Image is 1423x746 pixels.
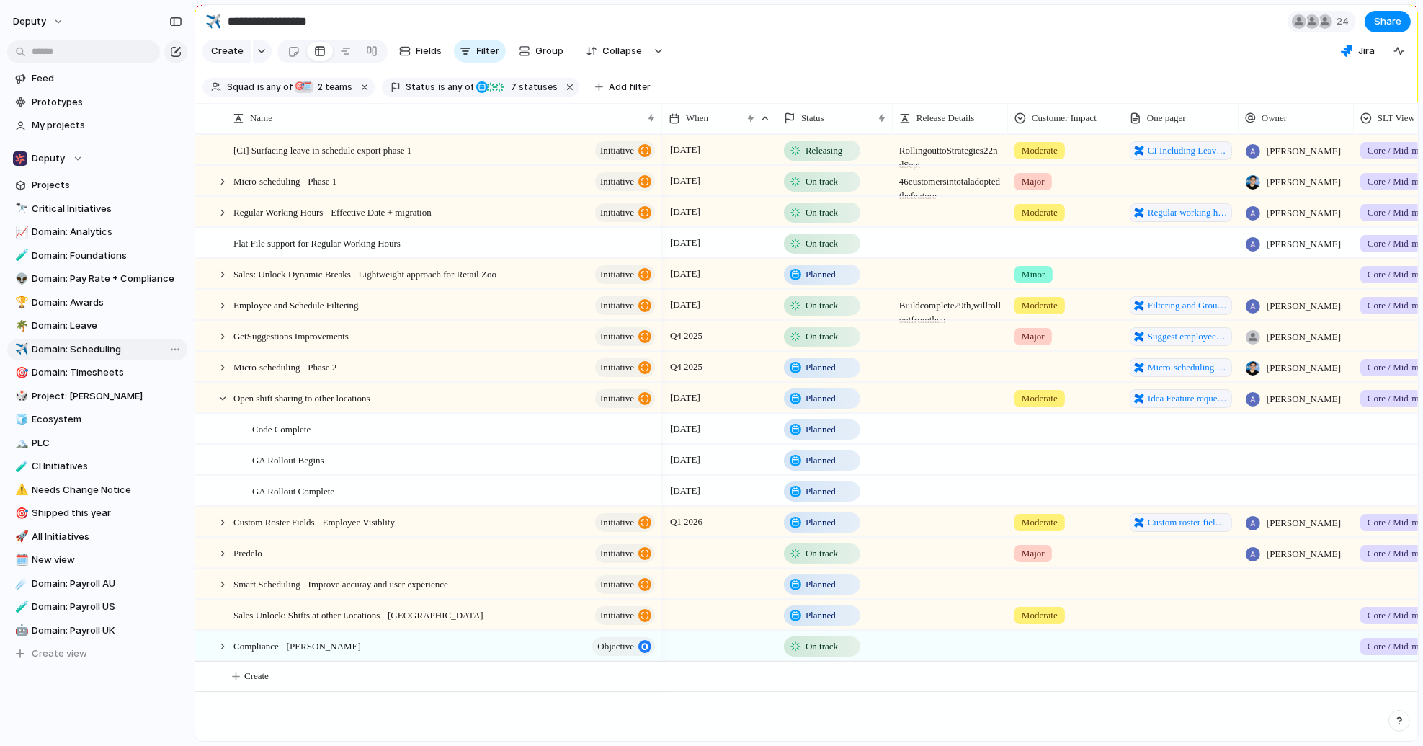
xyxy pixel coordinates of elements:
a: 🌴Domain: Leave [7,315,187,337]
a: 🚀All Initiatives [7,526,187,548]
span: Fields [416,44,442,58]
button: 📈 [13,225,27,239]
span: Domain: Timesheets [32,365,182,380]
span: any of [264,81,293,94]
span: initiative [600,605,634,626]
span: Planned [806,422,836,437]
button: objective [592,637,655,656]
div: ✈️ [205,12,221,31]
span: 7 [507,81,519,92]
span: Moderate [1022,298,1058,313]
span: [DATE] [666,482,704,499]
button: Create [202,40,251,63]
span: Domain: Payroll US [32,600,182,614]
button: Add filter [586,77,659,97]
button: initiative [595,141,655,160]
span: 2 [314,81,326,92]
span: 24 [1337,14,1353,29]
button: ☄️ [13,577,27,591]
span: Ecosystem [32,412,182,427]
div: 🧪 [15,247,25,264]
span: Release Details [916,111,975,125]
span: is [439,81,446,94]
span: Domain: Leave [32,319,182,333]
a: 🎯Shipped this year [7,502,187,524]
span: Domain: Payroll UK [32,623,182,638]
a: 🧪Domain: Foundations [7,245,187,267]
span: Projects [32,178,182,192]
span: Status [801,111,824,125]
div: 🎲 [15,388,25,404]
span: Predelo [233,544,262,561]
span: [DATE] [666,451,704,469]
span: On track [806,236,838,251]
div: 🧪CI Initiatives [7,456,187,477]
span: [DATE] [666,265,704,283]
span: Micro-scheduling Post GA Feature Development List [1148,360,1228,375]
button: 🚀 [13,530,27,544]
span: Major [1022,174,1045,189]
div: 🌴 [15,318,25,334]
button: initiative [595,513,655,532]
a: Filtering and Grouping on the schedule [1130,296,1232,315]
span: Share [1374,14,1401,29]
span: Planned [806,608,836,623]
span: Owner [1262,111,1287,125]
button: 🌴 [13,319,27,333]
span: [PERSON_NAME] [1267,175,1341,190]
span: Q4 2025 [666,358,706,376]
span: Releasing [806,143,842,158]
a: Feed [7,68,187,89]
span: One pager [1147,111,1186,125]
span: Planned [806,391,836,406]
a: CI Including Leave on the Schedule Export Week by Area and Team Member [1130,141,1232,160]
a: Custom roster fields - Team member visiblity [1130,513,1232,532]
div: 🎲Project: [PERSON_NAME] [7,386,187,407]
span: initiative [600,388,634,409]
button: 🧪 [13,459,27,474]
span: Smart Scheduling - Improve accuray and user experience [233,575,448,592]
span: [PERSON_NAME] [1267,547,1341,561]
span: Domain: Analytics [32,225,182,239]
button: 🎯 [13,506,27,520]
a: 🗓️New view [7,549,187,571]
span: Collapse [603,44,643,58]
span: is [257,81,264,94]
button: initiative [595,265,655,284]
div: 👽 [15,271,25,288]
span: Add filter [609,81,651,94]
div: 👽Domain: Pay Rate + Compliance [7,268,187,290]
button: initiative [595,606,655,625]
span: deputy [13,14,46,29]
span: Build complete 29th, will rollout from then [893,290,1007,327]
span: Sales Unlock: Shifts at other Locations - [GEOGRAPHIC_DATA] [233,606,483,623]
button: 🏔️ [13,436,27,450]
span: [DATE] [666,172,704,190]
a: Suggest employees for a shift v2 [1130,327,1232,346]
a: ✈️Domain: Scheduling [7,339,187,360]
span: initiative [600,327,634,347]
span: initiative [600,296,634,316]
a: 🤖Domain: Payroll UK [7,620,187,641]
span: New view [32,553,182,567]
span: initiative [600,141,634,161]
div: ☄️ [15,575,25,592]
span: On track [806,639,838,654]
div: 🤖 [15,622,25,639]
span: [PERSON_NAME] [1267,299,1341,314]
span: Micro-scheduling - Phase 2 [233,358,336,375]
span: Customer Impact [1032,111,1097,125]
span: Domain: Foundations [32,249,182,263]
button: 🧪 [13,600,27,614]
div: 🔭 [15,200,25,217]
button: 🗓️ [13,553,27,567]
span: [PERSON_NAME] [1267,392,1341,407]
div: 🧊 [15,412,25,428]
div: 🎯Domain: Timesheets [7,362,187,383]
span: Regular Working Hours - Effective Date + migration [233,203,432,220]
button: Deputy [7,148,187,169]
